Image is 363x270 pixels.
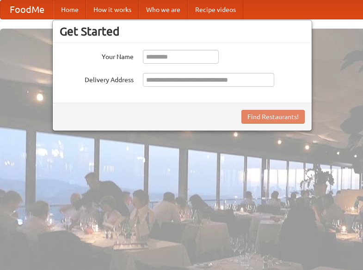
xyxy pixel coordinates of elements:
[139,0,188,19] a: Who we are
[86,0,139,19] a: How it works
[188,0,243,19] a: Recipe videos
[241,110,305,124] button: Find Restaurants!
[54,0,86,19] a: Home
[60,50,134,61] label: Your Name
[60,73,134,84] label: Delivery Address
[60,24,305,38] h3: Get Started
[0,0,54,19] a: FoodMe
